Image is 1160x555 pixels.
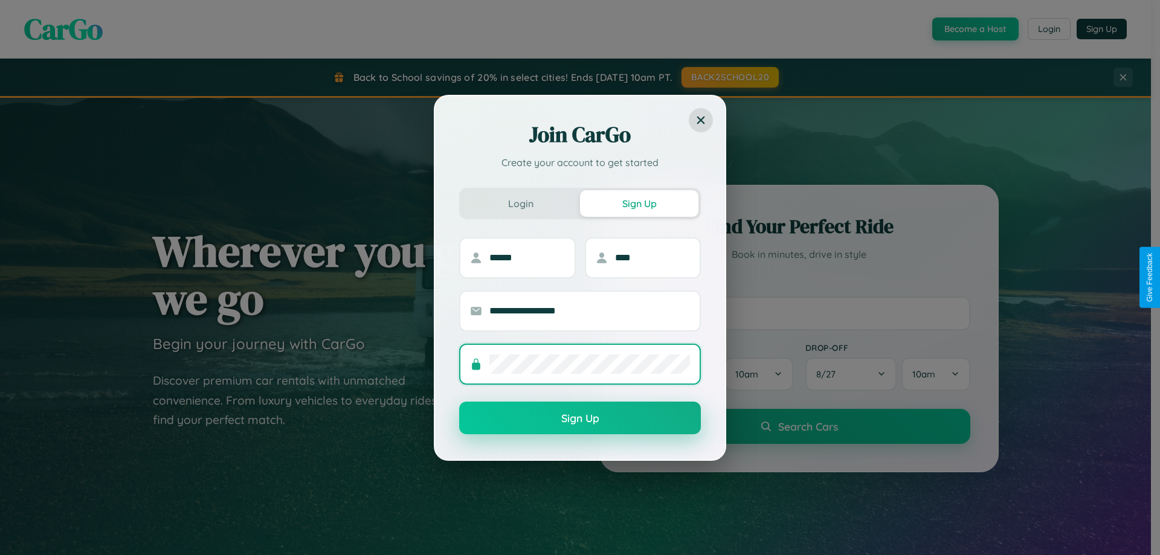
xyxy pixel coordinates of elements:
[1145,253,1154,302] div: Give Feedback
[580,190,698,217] button: Sign Up
[459,402,701,434] button: Sign Up
[462,190,580,217] button: Login
[459,120,701,149] h2: Join CarGo
[459,155,701,170] p: Create your account to get started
